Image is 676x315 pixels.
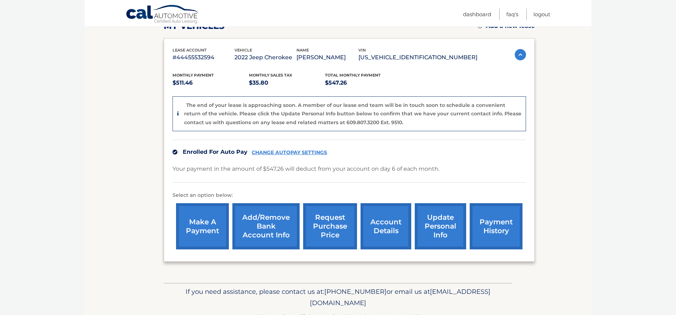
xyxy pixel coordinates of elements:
[325,73,381,78] span: Total Monthly Payment
[303,203,357,249] a: request purchase price
[506,8,518,20] a: FAQ's
[173,78,249,88] p: $511.46
[184,102,521,126] p: The end of your lease is approaching soon. A member of our lease end team will be in touch soon t...
[173,53,234,62] p: #44455532594
[470,203,522,249] a: payment history
[324,287,387,296] span: [PHONE_NUMBER]
[173,48,207,53] span: lease account
[463,8,491,20] a: Dashboard
[252,150,327,156] a: CHANGE AUTOPAY SETTINGS
[126,5,200,25] a: Cal Automotive
[173,191,526,200] p: Select an option below:
[415,203,466,249] a: update personal info
[232,203,300,249] a: Add/Remove bank account info
[173,150,177,155] img: check.svg
[515,49,526,60] img: accordion-active.svg
[533,8,550,20] a: Logout
[361,203,411,249] a: account details
[234,53,296,62] p: 2022 Jeep Cherokee
[310,287,490,307] span: [EMAIL_ADDRESS][DOMAIN_NAME]
[173,73,214,78] span: Monthly Payment
[249,78,325,88] p: $35.80
[358,53,477,62] p: [US_VEHICLE_IDENTIFICATION_NUMBER]
[296,48,309,53] span: name
[168,286,508,309] p: If you need assistance, please contact us at: or email us at
[296,53,358,62] p: [PERSON_NAME]
[183,149,248,155] span: Enrolled For Auto Pay
[176,203,229,249] a: make a payment
[325,78,401,88] p: $547.26
[173,164,439,174] p: Your payment in the amount of $547.26 will deduct from your account on day 6 of each month.
[358,48,366,53] span: vin
[249,73,292,78] span: Monthly sales Tax
[234,48,252,53] span: vehicle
